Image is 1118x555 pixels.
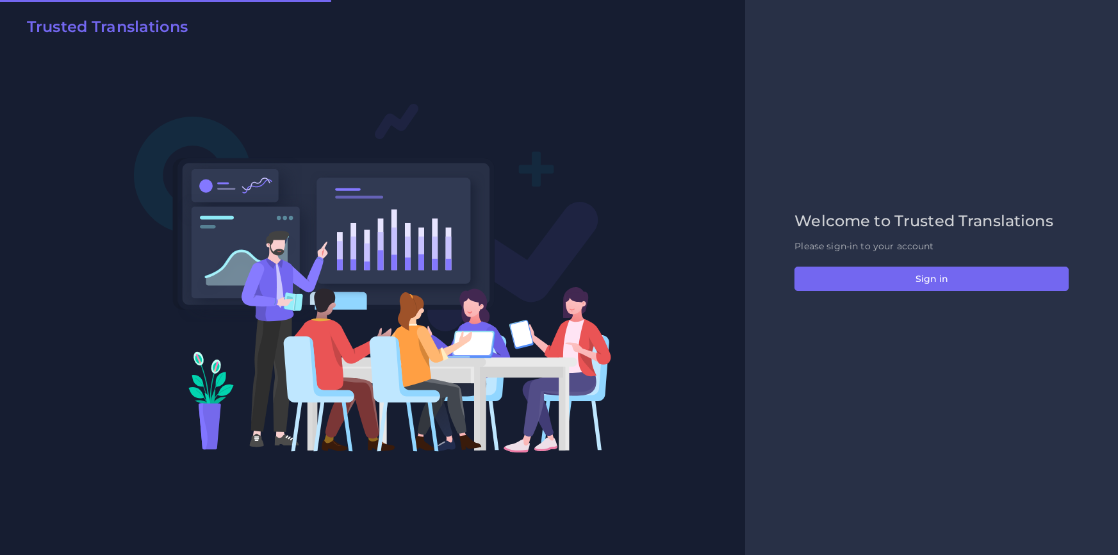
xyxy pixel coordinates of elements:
button: Sign in [794,267,1069,291]
h2: Welcome to Trusted Translations [794,212,1069,231]
a: Trusted Translations [18,18,188,41]
h2: Trusted Translations [27,18,188,37]
p: Please sign-in to your account [794,240,1069,253]
img: Login V2 [133,103,612,453]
